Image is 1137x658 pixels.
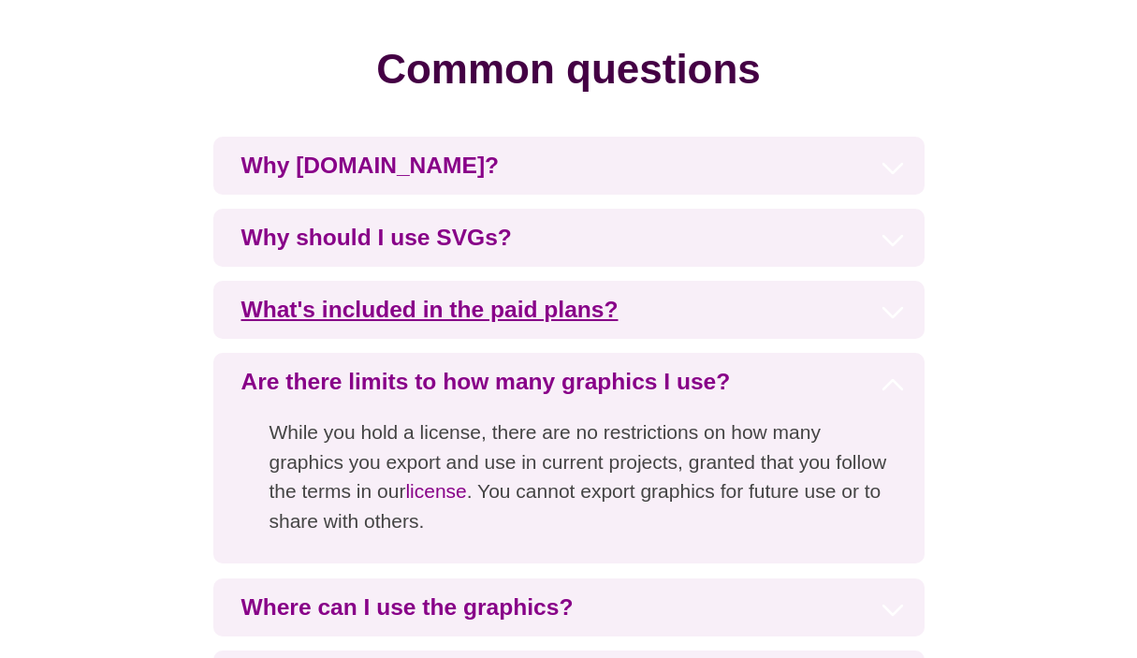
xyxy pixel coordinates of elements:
h2: Common questions [56,38,1081,100]
h3: Why [DOMAIN_NAME]? [213,137,925,195]
h3: What's included in the paid plans? [213,281,925,339]
h3: Where can I use the graphics? [213,578,925,636]
h3: Why should I use SVGs? [213,209,925,267]
h3: Are there limits to how many graphics I use? [213,353,925,411]
a: license [405,480,466,502]
p: While you hold a license, there are no restrictions on how many graphics you export and use in cu... [213,411,925,563]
